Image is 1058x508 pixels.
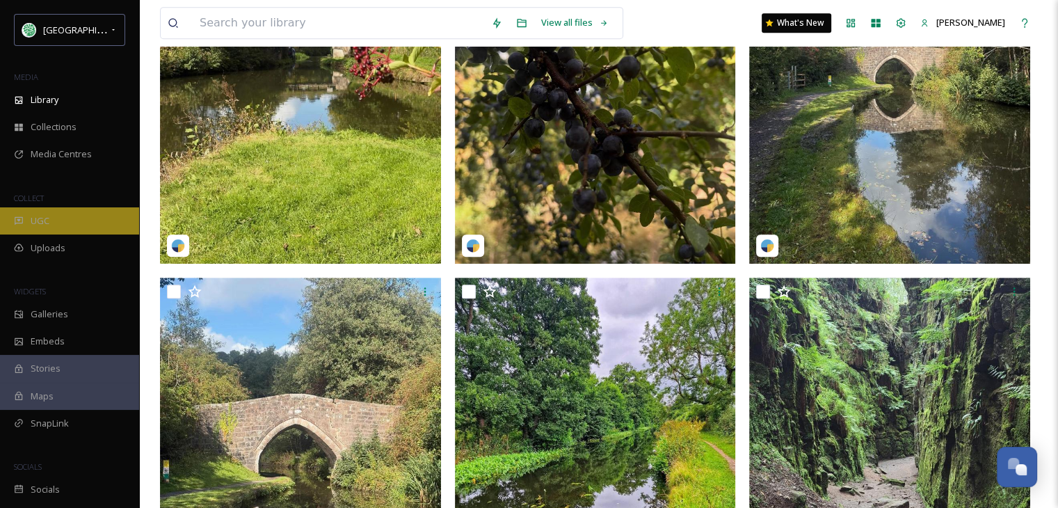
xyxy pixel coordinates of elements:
[14,461,42,472] span: SOCIALS
[466,239,480,253] img: snapsea-logo.png
[913,9,1012,36] a: [PERSON_NAME]
[31,308,68,321] span: Galleries
[997,447,1037,487] button: Open Chat
[31,241,65,255] span: Uploads
[31,417,69,430] span: SnapLink
[14,193,44,203] span: COLLECT
[31,335,65,348] span: Embeds
[31,483,60,496] span: Socials
[31,390,54,403] span: Maps
[762,13,831,33] a: What's New
[31,120,77,134] span: Collections
[22,23,36,37] img: Facebook%20Icon.png
[14,286,46,296] span: WIDGETS
[534,9,616,36] a: View all files
[171,239,185,253] img: snapsea-logo.png
[936,16,1005,29] span: [PERSON_NAME]
[31,93,58,106] span: Library
[193,8,484,38] input: Search your library
[14,72,38,82] span: MEDIA
[31,362,61,375] span: Stories
[31,214,49,228] span: UGC
[760,239,774,253] img: snapsea-logo.png
[43,23,131,36] span: [GEOGRAPHIC_DATA]
[31,148,92,161] span: Media Centres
